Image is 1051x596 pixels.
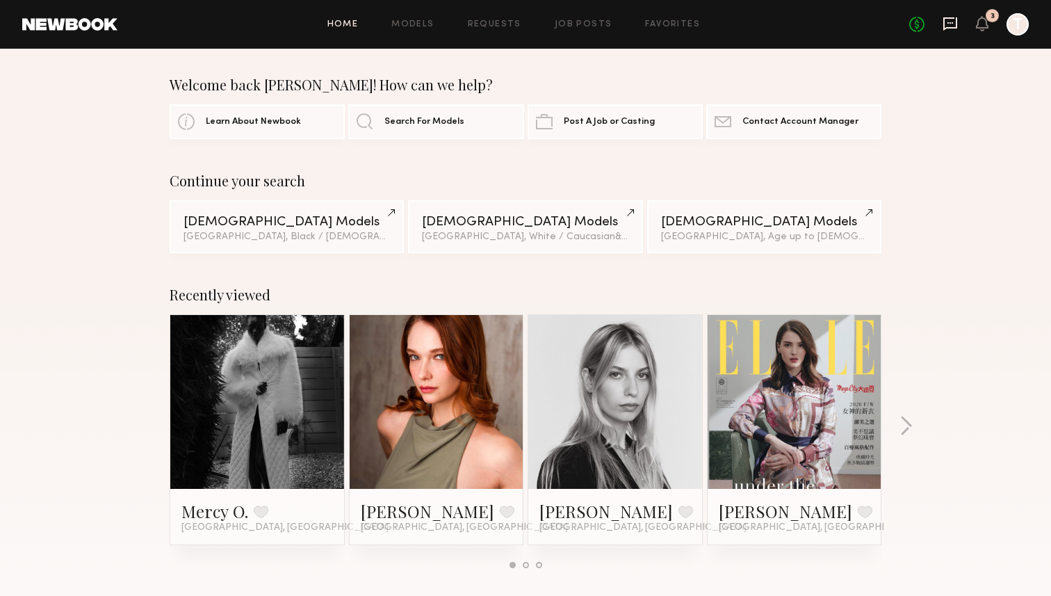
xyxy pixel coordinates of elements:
a: [PERSON_NAME] [539,500,673,522]
div: Recently viewed [170,287,881,303]
div: Welcome back [PERSON_NAME]! How can we help? [170,76,881,93]
div: [GEOGRAPHIC_DATA], Black / [DEMOGRAPHIC_DATA] [184,232,390,242]
a: [DEMOGRAPHIC_DATA] Models[GEOGRAPHIC_DATA], Black / [DEMOGRAPHIC_DATA] [170,200,404,253]
a: [PERSON_NAME] [361,500,494,522]
div: [DEMOGRAPHIC_DATA] Models [661,216,867,229]
div: 3 [991,13,995,20]
a: [PERSON_NAME] [719,500,852,522]
span: Search For Models [384,118,464,127]
a: Job Posts [555,20,612,29]
span: [GEOGRAPHIC_DATA], [GEOGRAPHIC_DATA] [719,522,926,533]
a: Post A Job or Casting [528,104,703,139]
div: Continue your search [170,172,881,189]
a: Requests [468,20,521,29]
a: Models [391,20,434,29]
div: [DEMOGRAPHIC_DATA] Models [422,216,628,229]
div: [DEMOGRAPHIC_DATA] Models [184,216,390,229]
a: Mercy O. [181,500,248,522]
a: Search For Models [348,104,523,139]
a: Home [327,20,359,29]
a: Learn About Newbook [170,104,345,139]
span: & 1 other filter [615,232,675,241]
span: Learn About Newbook [206,118,301,127]
span: [GEOGRAPHIC_DATA], [GEOGRAPHIC_DATA] [539,522,747,533]
a: Contact Account Manager [706,104,881,139]
span: Contact Account Manager [742,118,858,127]
a: [DEMOGRAPHIC_DATA] Models[GEOGRAPHIC_DATA], Age up to [DEMOGRAPHIC_DATA]. [647,200,881,253]
span: [GEOGRAPHIC_DATA], [GEOGRAPHIC_DATA] [361,522,568,533]
span: [GEOGRAPHIC_DATA], [GEOGRAPHIC_DATA] [181,522,389,533]
a: T [1007,13,1029,35]
div: [GEOGRAPHIC_DATA], Age up to [DEMOGRAPHIC_DATA]. [661,232,867,242]
a: [DEMOGRAPHIC_DATA] Models[GEOGRAPHIC_DATA], White / Caucasian&1other filter [408,200,642,253]
div: [GEOGRAPHIC_DATA], White / Caucasian [422,232,628,242]
span: Post A Job or Casting [564,118,655,127]
a: Favorites [645,20,700,29]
